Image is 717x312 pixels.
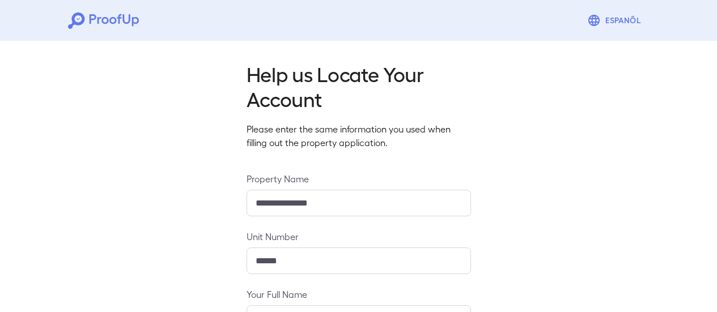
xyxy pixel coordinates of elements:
p: Please enter the same information you used when filling out the property application. [247,122,471,149]
label: Property Name [247,172,471,185]
button: Espanõl [583,9,649,32]
label: Unit Number [247,230,471,243]
label: Your Full Name [247,288,471,301]
h2: Help us Locate Your Account [247,61,471,111]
